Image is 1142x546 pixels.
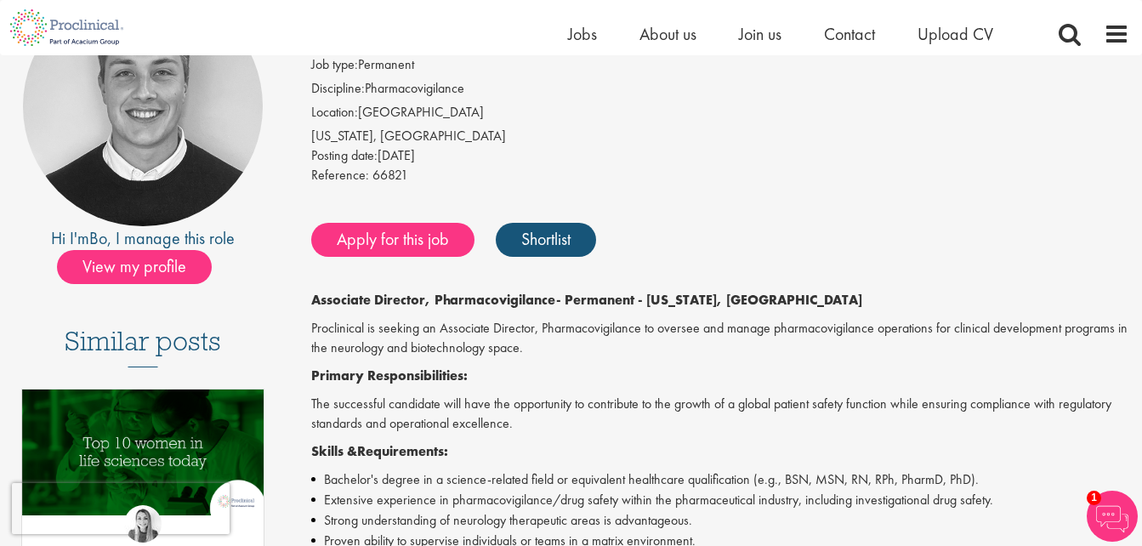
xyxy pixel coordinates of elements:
[918,23,993,45] a: Upload CV
[568,23,597,45] a: Jobs
[311,55,1129,79] li: Permanent
[12,483,230,534] iframe: reCAPTCHA
[89,227,107,249] a: Bo
[496,223,596,257] a: Shortlist
[311,469,1129,490] li: Bachelor's degree in a science-related field or equivalent healthcare qualification (e.g., BSN, M...
[311,103,358,122] label: Location:
[57,253,229,276] a: View my profile
[311,490,1129,510] li: Extensive experience in pharmacovigilance/drug safety within the pharmaceutical industry, includi...
[311,319,1129,358] p: Proclinical is seeking an Associate Director, Pharmacovigilance to oversee and manage pharmacovig...
[372,166,408,184] span: 66821
[311,103,1129,127] li: [GEOGRAPHIC_DATA]
[311,510,1129,531] li: Strong understanding of neurology therapeutic areas is advantageous.
[311,395,1129,434] p: The successful candidate will have the opportunity to contribute to the growth of a global patien...
[311,127,1129,146] div: [US_STATE], [GEOGRAPHIC_DATA]
[13,226,273,251] div: Hi I'm , I manage this role
[311,146,378,164] span: Posting date:
[311,442,357,460] strong: Skills &
[311,291,556,309] strong: Associate Director, Pharmacovigilance
[639,23,696,45] a: About us
[824,23,875,45] a: Contact
[311,55,358,75] label: Job type:
[357,442,448,460] strong: Requirements:
[311,367,468,384] strong: Primary Responsibilities:
[57,250,212,284] span: View my profile
[1087,491,1138,542] img: Chatbot
[556,291,862,309] strong: - Permanent - [US_STATE], [GEOGRAPHIC_DATA]
[311,79,365,99] label: Discipline:
[1087,491,1101,505] span: 1
[311,79,1129,103] li: Pharmacovigilance
[65,327,221,367] h3: Similar posts
[311,223,474,257] a: Apply for this job
[739,23,781,45] a: Join us
[22,390,264,515] img: Top 10 women in life sciences today
[311,146,1129,166] div: [DATE]
[22,390,264,540] a: Link to a post
[311,166,369,185] label: Reference:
